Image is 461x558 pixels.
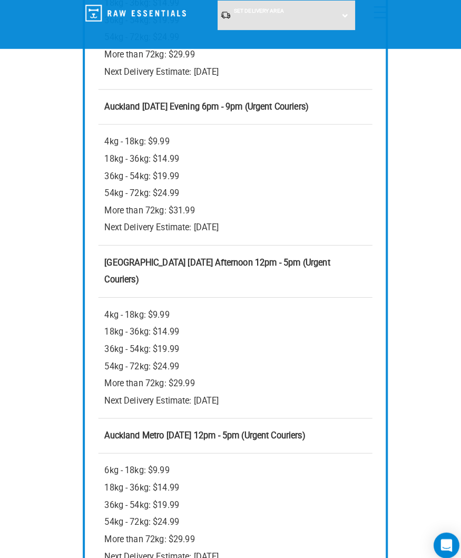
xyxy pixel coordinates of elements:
[103,148,359,164] p: 18kg - 36kg: $14.99
[103,131,359,148] p: 4kg - 18kg: $9.99
[103,521,359,537] p: More than 72kg: $29.99
[84,5,182,21] img: Raw Essentials Logo
[229,8,278,14] span: Set Delivery Area
[103,504,359,521] p: 54kg - 72kg: $24.99
[425,522,450,547] div: Open Intercom Messenger
[103,334,359,351] p: 36kg - 54kg: $19.99
[103,131,359,232] div: Next Delivery Estimate: [DATE]
[103,351,359,368] p: 54kg - 72kg: $24.99
[103,45,359,62] p: More than 72kg: $29.99
[103,453,359,470] p: 6kg - 18kg: $9.99
[103,368,359,385] p: More than 72kg: $29.99
[103,164,359,181] p: 36kg - 54kg: $19.99
[103,300,359,317] p: 4kg - 18kg: $9.99
[103,317,359,334] p: 18kg - 36kg: $14.99
[216,11,227,19] img: van-moving.png
[103,300,359,402] div: Next Delivery Estimate: [DATE]
[103,470,359,487] p: 18kg - 36kg: $14.99
[103,100,303,110] strong: Auckland [DATE] Evening 6pm - 9pm (Urgent Couriers)
[103,198,359,215] p: More than 72kg: $31.99
[103,453,359,554] div: Next Delivery Estimate: [DATE]
[103,181,359,198] p: 54kg - 72kg: $24.99
[103,487,359,504] p: 36kg - 54kg: $19.99
[103,252,324,279] strong: [GEOGRAPHIC_DATA] [DATE] Afternoon 12pm - 5pm (Urgent Couriers)
[103,422,300,432] strong: Auckland Metro [DATE] 12pm - 5pm (Urgent Couriers)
